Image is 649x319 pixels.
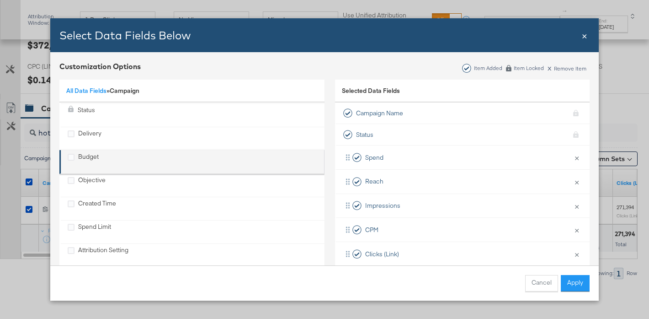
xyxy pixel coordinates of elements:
[78,106,95,124] div: Status
[50,18,599,301] div: Bulk Add Locations Modal
[68,176,106,195] div: Objective
[525,275,558,292] button: Cancel
[59,61,141,72] div: Customization Options
[110,87,139,95] span: Campaign
[66,87,106,95] a: All Data Fields
[78,176,106,195] div: Objective
[68,129,101,148] div: Delivery
[571,244,583,264] button: ×
[571,196,583,216] button: ×
[473,65,503,71] div: Item Added
[365,250,399,259] span: Clicks (Link)
[365,177,383,186] span: Reach
[68,246,128,265] div: Attribution Setting
[561,275,590,292] button: Apply
[548,62,552,72] span: x
[582,29,587,41] span: ×
[78,129,101,148] div: Delivery
[547,64,587,72] div: Remove Item
[365,201,400,210] span: Impressions
[365,226,378,234] span: CPM
[78,199,116,218] div: Created Time
[356,109,403,118] span: Campaign Name
[582,29,587,42] div: Close
[78,152,99,171] div: Budget
[68,106,95,124] div: Status
[513,65,544,71] div: Item Locked
[342,87,400,99] span: Selected Data Fields
[571,148,583,167] button: ×
[571,172,583,191] button: ×
[356,130,373,139] span: Status
[68,222,111,241] div: Spend Limit
[68,152,99,171] div: Budget
[365,153,383,162] span: Spend
[59,28,191,42] span: Select Data Fields Below
[68,199,116,218] div: Created Time
[66,87,110,95] span: »
[78,222,111,241] div: Spend Limit
[571,220,583,239] button: ×
[78,246,128,265] div: Attribution Setting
